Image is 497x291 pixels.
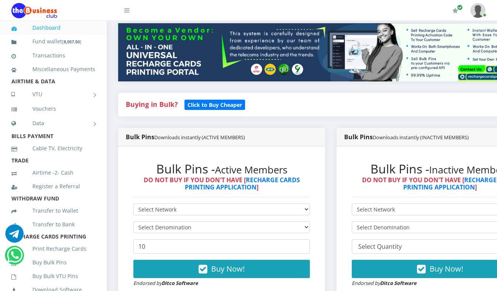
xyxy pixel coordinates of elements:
[126,133,245,141] strong: Bulk Pins
[184,100,245,109] a: Click to Buy Cheaper
[5,230,24,243] a: Chat for support
[144,176,300,191] strong: DO NOT BUY IF YOU DON'T HAVE [ ]
[352,280,417,286] small: Endorsed by
[7,252,22,264] a: Chat for support
[11,267,95,285] a: Buy Bulk VTU Pins
[373,134,469,141] small: Downloads instantly (INACTIVE MEMBERS)
[133,280,198,286] small: Endorsed by
[452,8,458,14] i: Renew/Upgrade Subscription
[344,133,469,141] strong: Bulk Pins
[11,140,95,157] a: Cable TV, Electricity
[215,163,287,177] small: Active Members
[380,280,417,286] strong: Ditco Software
[11,164,95,181] a: Airtime -2- Cash
[457,5,463,10] span: Renew/Upgrade Subscription
[185,176,300,191] a: RECHARGE CARDS PRINTING APPLICATION
[470,3,486,18] img: User
[154,134,245,141] small: Downloads instantly (ACTIVE MEMBERS)
[162,280,198,286] strong: Ditco Software
[11,85,95,104] a: VTU
[11,47,95,64] a: Transactions
[133,162,310,176] h2: Bulk Pins -
[11,254,95,271] a: Buy Bulk Pins
[11,216,95,233] a: Transfer to Bank
[133,260,310,278] button: Buy Now!
[11,100,95,118] a: Vouchers
[11,60,95,78] a: Miscellaneous Payments
[62,39,81,45] small: [ ]
[11,3,57,18] img: Logo
[11,202,95,219] a: Transfer to Wallet
[126,100,178,109] strong: Buying in Bulk?
[211,264,245,274] span: Buy Now!
[11,240,95,258] a: Print Recharge Cards
[133,239,310,254] input: Enter Quantity
[11,33,95,51] a: Fund wallet[8,057.50]
[64,39,80,45] b: 8,057.50
[11,19,95,37] a: Dashboard
[188,101,242,108] b: Click to Buy Cheaper
[430,264,463,274] span: Buy Now!
[11,114,95,133] a: Data
[11,178,95,195] a: Register a Referral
